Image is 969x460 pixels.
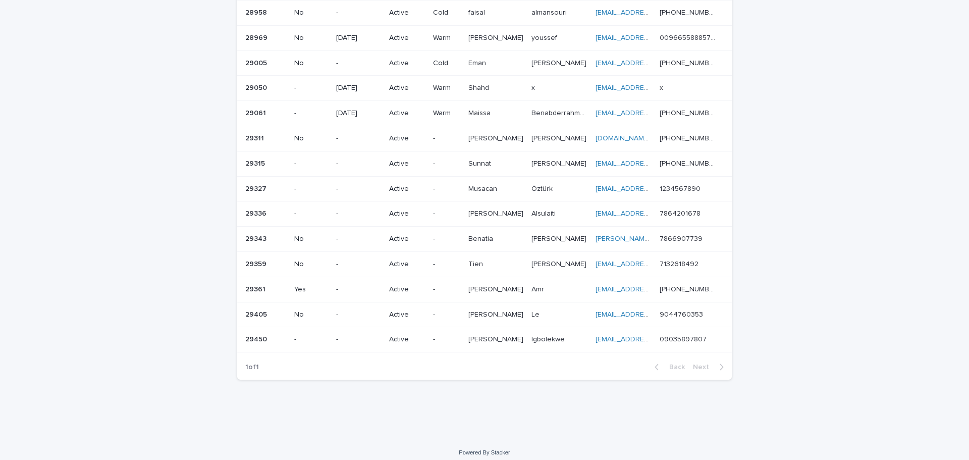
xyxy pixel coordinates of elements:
p: - [294,185,328,193]
p: 29005 [245,57,269,68]
tr: 2945029450 --Active-[PERSON_NAME][PERSON_NAME] IgbolekweIgbolekwe [EMAIL_ADDRESS][DOMAIN_NAME] 09... [237,327,732,352]
p: 1234567890 [660,183,703,193]
p: 29450 [245,333,269,344]
p: youssef [531,32,559,42]
p: - [336,260,381,269]
p: - [336,59,381,68]
p: Active [389,109,425,118]
p: faisal [468,7,487,17]
tr: 2940529405 No-Active-[PERSON_NAME][PERSON_NAME] LeLe [EMAIL_ADDRESS][DOMAIN_NAME] 904476035390447... [237,302,732,327]
button: Next [689,363,732,372]
p: - [336,311,381,319]
p: - [294,160,328,168]
p: Active [389,84,425,92]
p: - [336,285,381,294]
p: 29343 [245,233,268,243]
a: [EMAIL_ADDRESS][DOMAIN_NAME] [596,311,710,318]
a: [EMAIL_ADDRESS][DOMAIN_NAME] [596,286,710,293]
p: [PERSON_NAME] [468,283,525,294]
a: [EMAIL_ADDRESS][DOMAIN_NAME] [596,110,710,117]
p: - [433,134,460,143]
p: No [294,59,328,68]
p: [PERSON_NAME] [468,309,525,319]
p: Musacan [468,183,499,193]
tr: 2900529005 No-ActiveColdEmanEman [PERSON_NAME][PERSON_NAME] [EMAIL_ADDRESS][PERSON_NAME][DOMAIN_N... [237,50,732,76]
p: Warm [433,34,460,42]
p: Amr [531,283,546,294]
p: Active [389,285,425,294]
tr: 2934329343 No-Active-BenatiaBenatia [PERSON_NAME][PERSON_NAME] [PERSON_NAME][EMAIL_ADDRESS][DOMAI... [237,227,732,252]
a: [EMAIL_ADDRESS][DOMAIN_NAME] [596,210,710,217]
p: 7132618492 [660,258,701,269]
tr: 2931529315 --Active-SunnatSunnat [PERSON_NAME][PERSON_NAME] [EMAIL_ADDRESS][DOMAIN_NAME] [PHONE_N... [237,151,732,176]
p: - [336,235,381,243]
p: 29050 [245,82,269,92]
p: Tien [468,258,485,269]
p: [PERSON_NAME] [468,32,525,42]
p: - [433,285,460,294]
button: Back [647,363,689,372]
p: Active [389,134,425,143]
tr: 2936129361 Yes-Active-[PERSON_NAME][PERSON_NAME] AmrAmr [EMAIL_ADDRESS][DOMAIN_NAME] [PHONE_NUMBE... [237,277,732,302]
p: - [433,235,460,243]
p: Yes [294,285,328,294]
p: Active [389,34,425,42]
a: [EMAIL_ADDRESS][DOMAIN_NAME] [596,84,710,91]
p: 28958 [245,7,269,17]
p: 29061 [245,107,268,118]
p: Active [389,160,425,168]
p: almansouri [531,7,569,17]
p: - [433,335,460,344]
p: Benabderrahmane [531,107,589,118]
a: [DOMAIN_NAME][EMAIL_ADDRESS][DOMAIN_NAME] [596,135,764,142]
span: Back [663,364,685,371]
p: No [294,9,328,17]
p: 00966558885719 [660,32,718,42]
a: [PERSON_NAME][EMAIL_ADDRESS][DOMAIN_NAME] [596,235,765,242]
p: Cold [433,9,460,17]
p: [PHONE_NUMBER] [660,283,718,294]
p: [PERSON_NAME] [531,57,588,68]
p: No [294,235,328,243]
p: No [294,134,328,143]
p: Cold [433,59,460,68]
a: [EMAIL_ADDRESS][DOMAIN_NAME] [596,34,710,41]
p: 29361 [245,283,267,294]
p: No [294,311,328,319]
tr: 2906129061 -[DATE]ActiveWarmMaissaMaissa BenabderrahmaneBenabderrahmane [EMAIL_ADDRESS][DOMAIN_NA... [237,101,732,126]
p: Benatia [468,233,495,243]
p: [PERSON_NAME] [531,258,588,269]
p: [PERSON_NAME] [531,233,588,243]
span: Next [693,364,715,371]
p: 29359 [245,258,268,269]
p: Warm [433,109,460,118]
p: 29327 [245,183,268,193]
tr: 2935929359 No-Active-TienTien [PERSON_NAME][PERSON_NAME] [EMAIL_ADDRESS][DOMAIN_NAME] 71326184927... [237,251,732,277]
p: - [336,160,381,168]
p: 1 of 1 [237,355,267,380]
p: Active [389,260,425,269]
p: [DATE] [336,109,381,118]
p: [PERSON_NAME] [531,132,588,143]
p: 9044760353 [660,309,705,319]
p: - [433,260,460,269]
p: x [660,82,665,92]
p: [PHONE_NUMBER] [660,7,718,17]
p: Active [389,235,425,243]
p: Alsulaiti [531,208,558,218]
p: No [294,34,328,42]
p: [PHONE_NUMBER] [660,107,718,118]
p: Active [389,210,425,218]
p: Öztürk [531,183,555,193]
p: 28969 [245,32,270,42]
p: - [336,335,381,344]
p: - [336,134,381,143]
p: 29336 [245,208,268,218]
a: [EMAIL_ADDRESS][DOMAIN_NAME] [596,261,710,268]
a: [EMAIL_ADDRESS][DOMAIN_NAME] [596,160,710,167]
p: 7866907739 [660,233,705,243]
p: Warm [433,84,460,92]
p: - [433,210,460,218]
tr: 2933629336 --Active-[PERSON_NAME][PERSON_NAME] AlsulaitiAlsulaiti [EMAIL_ADDRESS][DOMAIN_NAME] 78... [237,201,732,227]
p: Maissa [468,107,493,118]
